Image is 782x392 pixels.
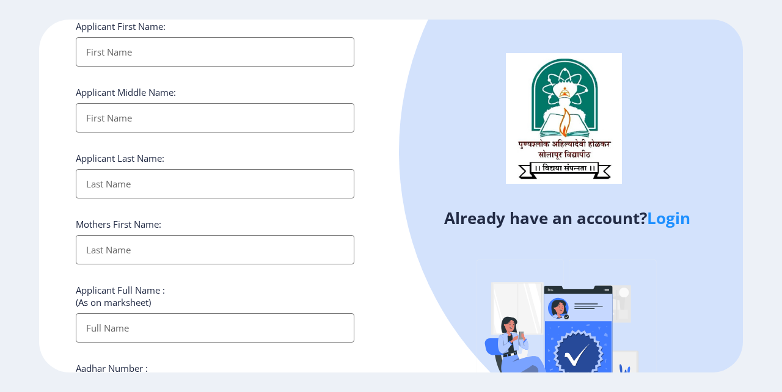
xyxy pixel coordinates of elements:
[506,53,622,184] img: logo
[76,218,161,230] label: Mothers First Name:
[400,208,734,228] h4: Already have an account?
[76,152,164,164] label: Applicant Last Name:
[76,284,165,308] label: Applicant Full Name : (As on marksheet)
[76,235,354,264] input: Last Name
[76,86,176,98] label: Applicant Middle Name:
[76,362,148,374] label: Aadhar Number :
[76,313,354,343] input: Full Name
[76,37,354,67] input: First Name
[76,103,354,132] input: First Name
[647,207,690,229] a: Login
[76,169,354,198] input: Last Name
[76,20,166,32] label: Applicant First Name:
